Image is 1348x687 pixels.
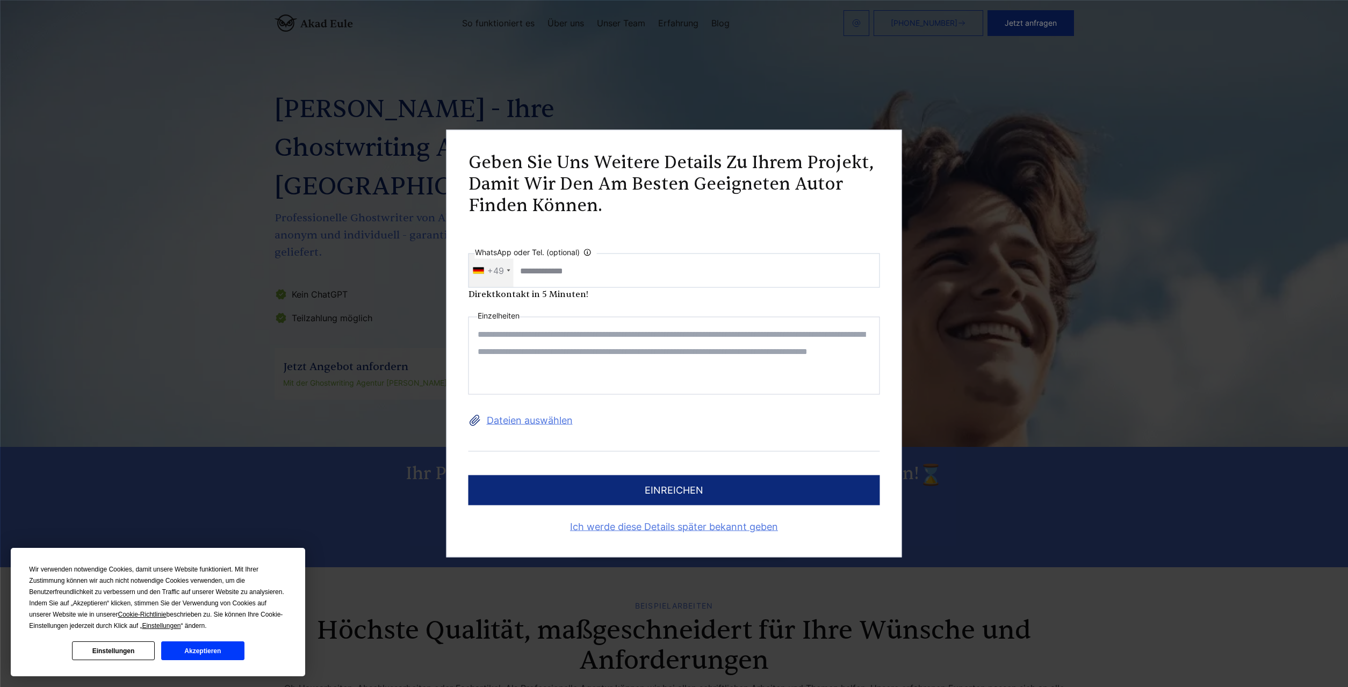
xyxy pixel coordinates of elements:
button: Akzeptieren [161,641,244,660]
label: Einzelheiten [478,309,520,322]
h2: Geben Sie uns weitere Details zu Ihrem Projekt, damit wir den am besten geeigneten Autor finden k... [468,152,880,216]
label: WhatsApp oder Tel. (optional) [475,246,597,259]
div: +49 [487,262,504,279]
span: Cookie-Richtlinie [118,611,167,618]
button: Einstellungen [72,641,155,660]
div: Cookie Consent Prompt [11,548,305,676]
div: Direktkontakt in 5 Minuten! [468,288,880,301]
a: Ich werde diese Details später bekannt geben [468,518,880,536]
button: einreichen [468,475,880,505]
span: Einstellungen [142,622,181,630]
div: Telephone country code [469,254,514,287]
div: Wir verwenden notwendige Cookies, damit unsere Website funktioniert. Mit Ihrer Zustimmung können ... [29,564,287,632]
label: Dateien auswählen [468,412,880,429]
